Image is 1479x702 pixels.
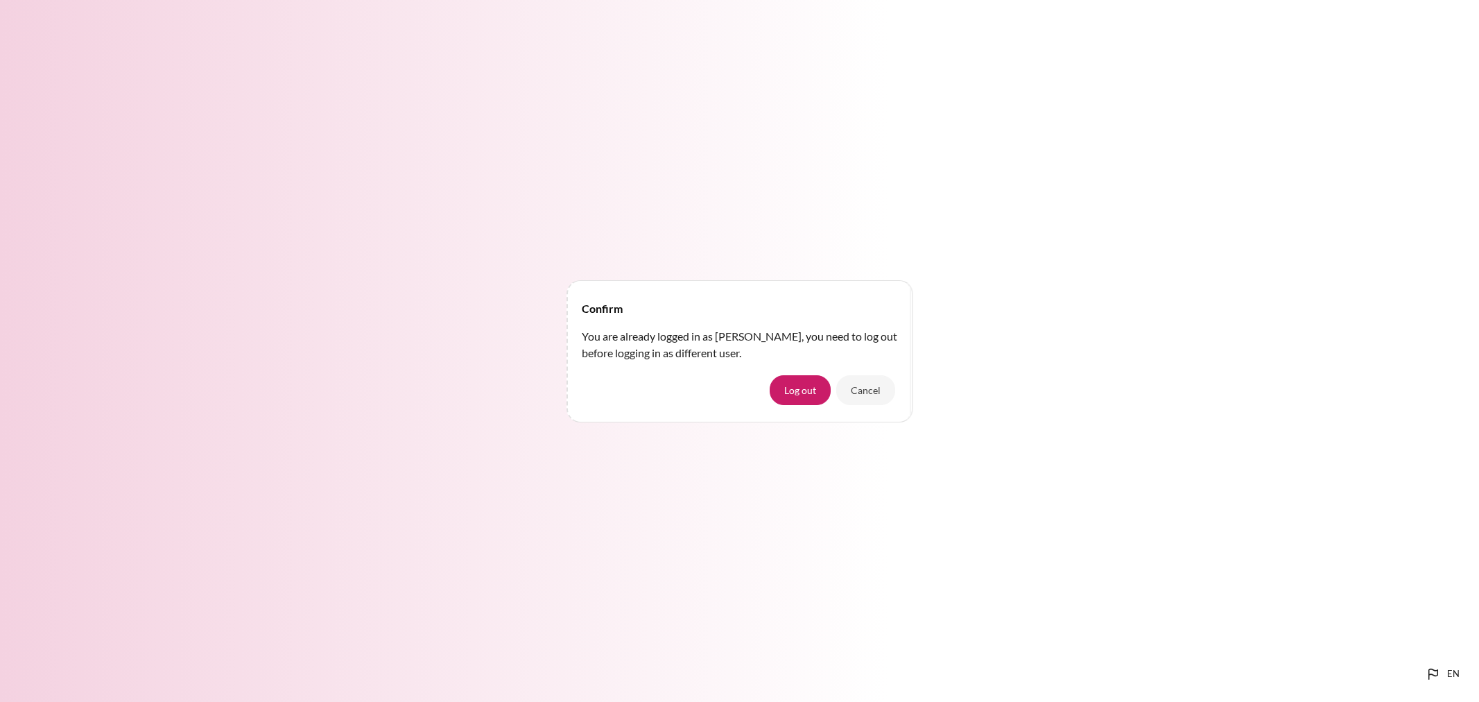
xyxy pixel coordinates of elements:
[1447,667,1460,681] span: en
[770,375,831,404] button: Log out
[582,300,623,317] h4: Confirm
[582,328,898,361] p: You are already logged in as [PERSON_NAME], you need to log out before logging in as different user.
[1419,660,1465,688] button: Languages
[836,375,895,404] button: Cancel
